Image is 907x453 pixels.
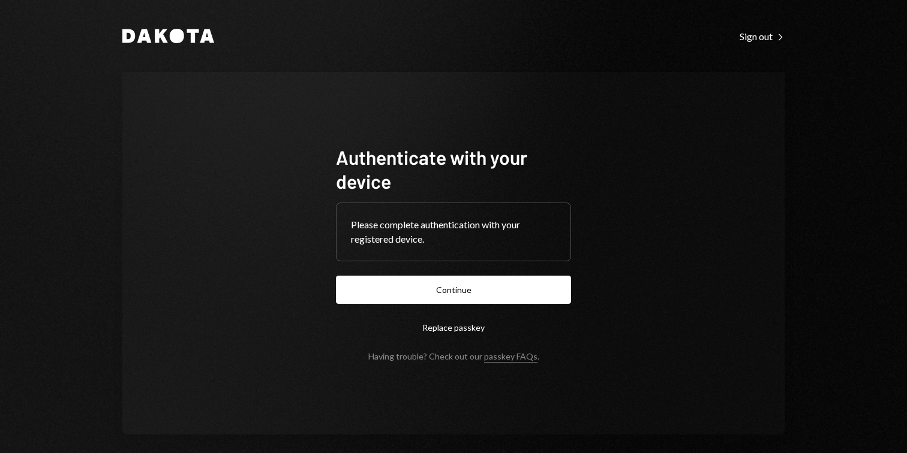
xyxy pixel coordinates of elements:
a: Sign out [740,29,785,43]
button: Continue [336,276,571,304]
a: passkey FAQs [484,351,537,363]
div: Having trouble? Check out our . [368,351,539,361]
h1: Authenticate with your device [336,145,571,193]
div: Please complete authentication with your registered device. [351,218,556,246]
div: Sign out [740,31,785,43]
button: Replace passkey [336,313,571,342]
